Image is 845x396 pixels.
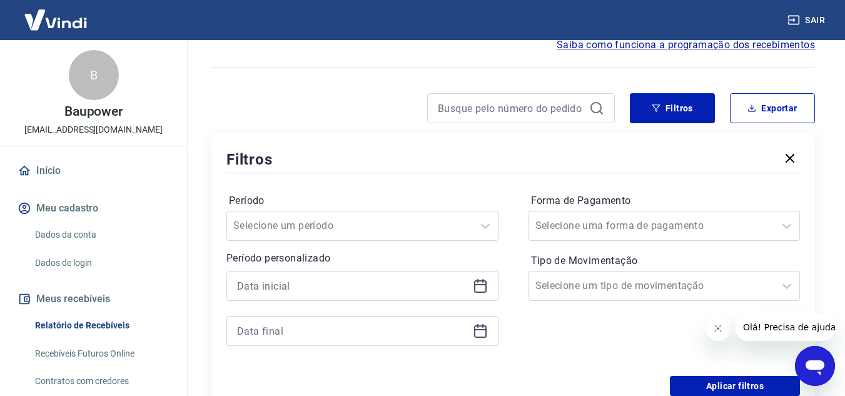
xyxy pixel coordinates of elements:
p: Período personalizado [226,251,498,266]
p: Baupower [64,105,123,118]
input: Data final [237,322,468,340]
label: Forma de Pagamento [531,193,798,208]
iframe: Mensagem da empresa [736,313,835,341]
button: Aplicar filtros [670,376,800,396]
button: Filtros [630,93,715,123]
h5: Filtros [226,150,273,170]
input: Busque pelo número do pedido [438,99,584,118]
div: B [69,50,119,100]
span: Olá! Precisa de ajuda? [8,9,105,19]
iframe: Fechar mensagem [706,316,731,341]
p: [EMAIL_ADDRESS][DOMAIN_NAME] [24,123,163,136]
a: Contratos com credores [30,368,172,394]
a: Saiba como funciona a programação dos recebimentos [557,38,815,53]
a: Relatório de Recebíveis [30,313,172,338]
a: Recebíveis Futuros Online [30,341,172,367]
a: Dados da conta [30,222,172,248]
button: Sair [785,9,830,32]
label: Tipo de Movimentação [531,253,798,268]
img: Vindi [15,1,96,39]
label: Período [229,193,496,208]
input: Data inicial [237,277,468,295]
button: Meus recebíveis [15,285,172,313]
a: Dados de login [30,250,172,276]
iframe: Botão para abrir a janela de mensagens [795,346,835,386]
button: Meu cadastro [15,195,172,222]
a: Início [15,157,172,185]
button: Exportar [730,93,815,123]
